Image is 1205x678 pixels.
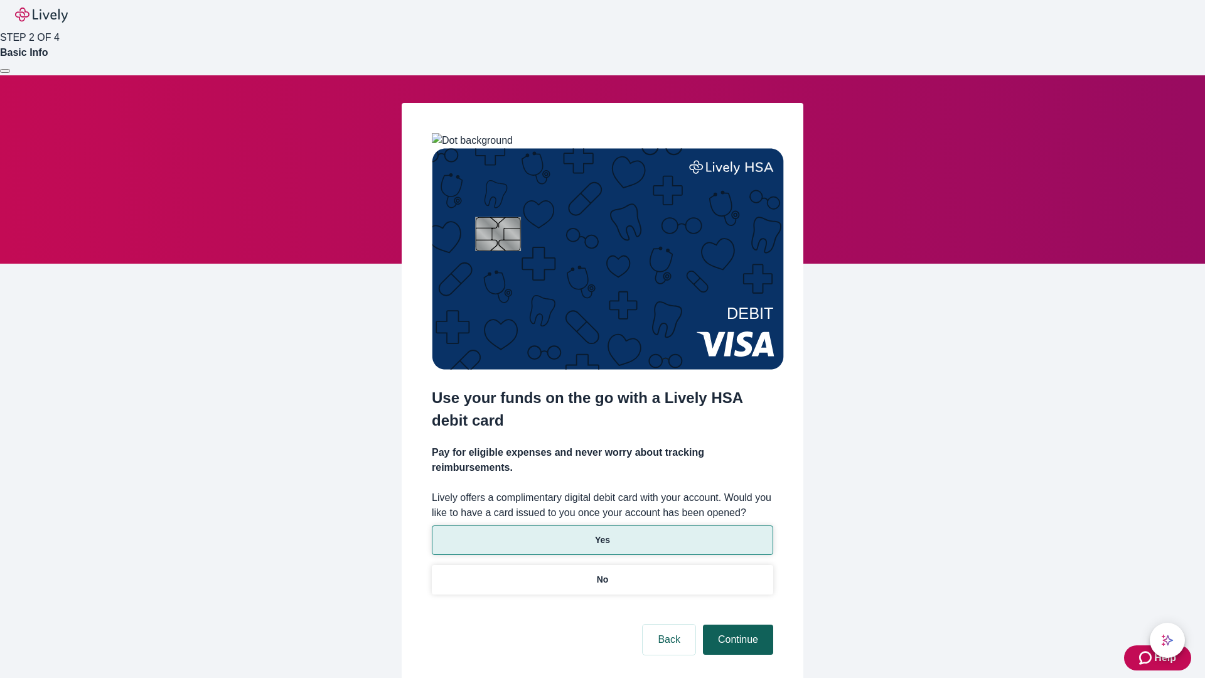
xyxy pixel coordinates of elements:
h2: Use your funds on the go with a Lively HSA debit card [432,387,773,432]
button: chat [1150,623,1185,658]
label: Lively offers a complimentary digital debit card with your account. Would you like to have a card... [432,490,773,520]
img: Dot background [432,133,513,148]
button: Zendesk support iconHelp [1124,645,1191,670]
button: Continue [703,625,773,655]
button: Back [643,625,695,655]
button: Yes [432,525,773,555]
h4: Pay for eligible expenses and never worry about tracking reimbursements. [432,445,773,475]
img: Lively [15,8,68,23]
button: No [432,565,773,595]
p: Yes [595,534,610,547]
img: Debit card [432,148,784,370]
p: No [597,573,609,586]
svg: Lively AI Assistant [1161,634,1174,647]
svg: Zendesk support icon [1139,650,1154,665]
span: Help [1154,650,1176,665]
